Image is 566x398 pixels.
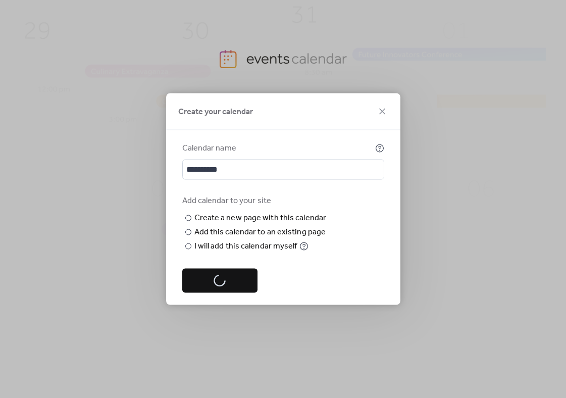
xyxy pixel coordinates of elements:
[194,226,326,238] div: Add this calendar to an existing page
[194,240,297,253] div: I will add this calendar myself
[178,106,253,118] span: Create your calendar
[182,195,382,207] div: Add calendar to your site
[182,142,373,155] div: Calendar name
[194,212,327,224] div: Create a new page with this calendar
